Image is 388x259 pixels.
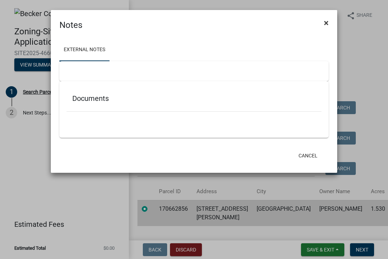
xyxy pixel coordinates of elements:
h4: Notes [59,19,82,31]
span: × [324,18,329,28]
button: Cancel [293,149,323,162]
h5: Documents [72,94,316,103]
a: External Notes [59,39,110,62]
button: Close [318,13,334,33]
